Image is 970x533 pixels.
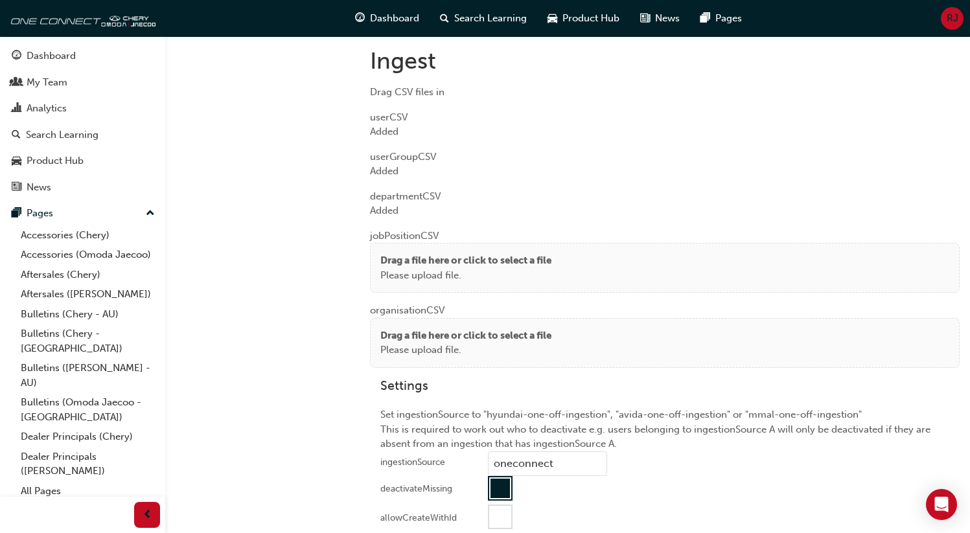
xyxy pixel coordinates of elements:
span: pages-icon [12,208,21,220]
a: News [5,176,160,199]
span: chart-icon [12,103,21,115]
button: RJ [941,7,964,30]
div: Added [370,203,960,218]
div: News [27,180,51,195]
div: Drag CSV files in [370,85,960,100]
div: Open Intercom Messenger [926,489,957,520]
a: Bulletins (Chery - [GEOGRAPHIC_DATA]) [16,324,160,358]
div: Added [370,124,960,139]
a: Analytics [5,96,160,120]
span: search-icon [12,130,21,141]
span: RJ [947,11,958,26]
span: pages-icon [700,10,710,27]
div: Search Learning [26,128,98,142]
a: search-iconSearch Learning [430,5,537,32]
a: Search Learning [5,123,160,147]
a: Bulletins (Omoda Jaecoo - [GEOGRAPHIC_DATA]) [16,392,160,427]
span: guage-icon [12,51,21,62]
div: allowCreateWithId [380,512,457,525]
a: Bulletins ([PERSON_NAME] - AU) [16,358,160,392]
a: pages-iconPages [690,5,752,32]
p: Please upload file. [380,268,551,283]
div: My Team [27,75,67,90]
input: ingestionSource [488,451,607,476]
span: guage-icon [355,10,365,27]
a: Accessories (Chery) [16,225,160,245]
span: Search Learning [454,11,527,26]
a: My Team [5,71,160,95]
div: Dashboard [27,49,76,63]
span: car-icon [12,155,21,167]
img: oneconnect [6,5,156,31]
a: Aftersales ([PERSON_NAME]) [16,284,160,304]
p: Drag a file here or click to select a file [380,253,551,268]
div: ingestionSource [380,456,445,469]
div: organisation CSV [370,293,960,368]
div: Added [370,164,960,179]
div: userGroup CSV [370,139,960,179]
a: car-iconProduct Hub [537,5,630,32]
a: All Pages [16,481,160,501]
div: department CSV [370,179,960,218]
div: Drag a file here or click to select a filePlease upload file. [370,243,960,293]
a: Bulletins (Chery - AU) [16,304,160,324]
button: DashboardMy TeamAnalyticsSearch LearningProduct HubNews [5,41,160,201]
a: Dashboard [5,44,160,68]
span: car-icon [548,10,557,27]
a: Dealer Principals (Chery) [16,427,160,447]
div: Product Hub [27,153,84,168]
p: Drag a file here or click to select a file [380,328,551,343]
button: Pages [5,201,160,225]
a: guage-iconDashboard [345,5,430,32]
div: Pages [27,206,53,221]
span: news-icon [12,182,21,194]
span: Product Hub [562,11,619,26]
span: news-icon [640,10,650,27]
span: up-icon [146,205,155,222]
span: search-icon [440,10,449,27]
div: deactivateMissing [380,482,452,495]
span: prev-icon [143,507,152,523]
p: Please upload file. [380,343,551,357]
a: Aftersales (Chery) [16,265,160,285]
div: Analytics [27,101,67,116]
div: Drag a file here or click to select a filePlease upload file. [370,318,960,368]
h3: Settings [380,378,949,393]
a: news-iconNews [630,5,690,32]
span: News [655,11,680,26]
span: Pages [715,11,742,26]
div: user CSV [370,100,960,139]
div: jobPosition CSV [370,218,960,293]
span: people-icon [12,77,21,89]
h1: Ingest [370,47,960,75]
a: Accessories (Omoda Jaecoo) [16,245,160,265]
a: Dealer Principals ([PERSON_NAME]) [16,447,160,481]
span: Dashboard [370,11,419,26]
a: Product Hub [5,149,160,173]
